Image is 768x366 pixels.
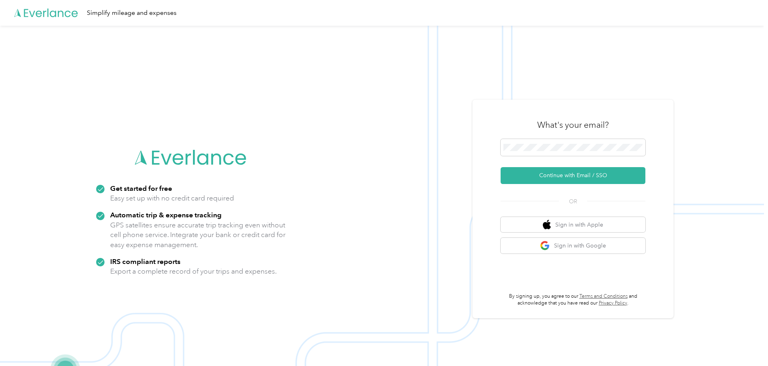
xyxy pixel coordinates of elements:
[599,300,627,306] a: Privacy Policy
[87,8,177,18] div: Simplify mileage and expenses
[110,184,172,192] strong: Get started for free
[110,220,286,250] p: GPS satellites ensure accurate trip tracking even without cell phone service. Integrate your bank...
[501,167,645,184] button: Continue with Email / SSO
[501,293,645,307] p: By signing up, you agree to our and acknowledge that you have read our .
[501,238,645,254] button: google logoSign in with Google
[543,220,551,230] img: apple logo
[110,211,222,219] strong: Automatic trip & expense tracking
[501,217,645,233] button: apple logoSign in with Apple
[110,193,234,203] p: Easy set up with no credit card required
[540,241,550,251] img: google logo
[110,266,277,276] p: Export a complete record of your trips and expenses.
[559,197,587,206] span: OR
[537,119,609,131] h3: What's your email?
[110,257,181,266] strong: IRS compliant reports
[579,293,628,299] a: Terms and Conditions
